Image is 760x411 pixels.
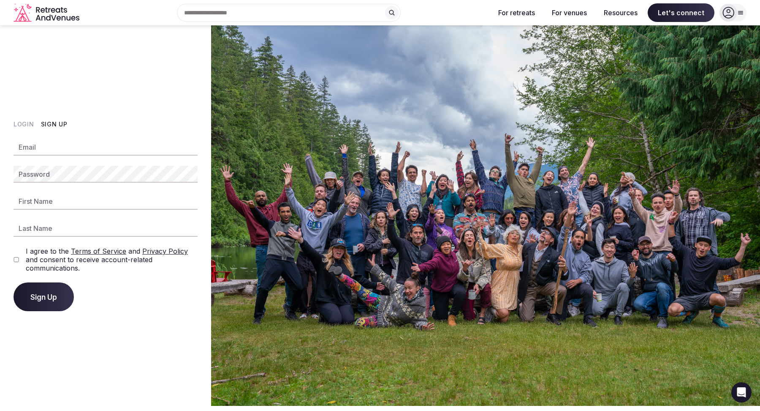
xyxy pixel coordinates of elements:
img: My Account Background [211,25,760,406]
a: Privacy Policy [142,247,188,255]
button: Sign Up [41,120,68,129]
button: For retreats [491,3,542,22]
span: Let's connect [648,3,714,22]
svg: Retreats and Venues company logo [14,3,81,22]
a: Terms of Service [71,247,126,255]
span: Sign Up [30,293,57,301]
button: For venues [545,3,594,22]
label: I agree to the and and consent to receive account-related communications. [26,247,198,272]
a: Visit the homepage [14,3,81,22]
div: Open Intercom Messenger [731,382,752,403]
button: Login [14,120,34,129]
button: Resources [597,3,644,22]
button: Sign Up [14,282,74,311]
